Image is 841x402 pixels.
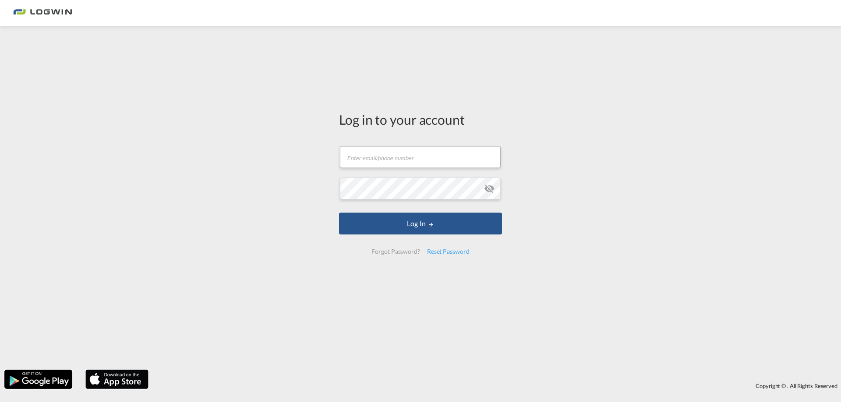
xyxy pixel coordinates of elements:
[339,110,502,129] div: Log in to your account
[340,146,501,168] input: Enter email/phone number
[153,378,841,393] div: Copyright © . All Rights Reserved
[85,369,149,390] img: apple.png
[4,369,73,390] img: google.png
[484,183,495,194] md-icon: icon-eye-off
[368,244,423,259] div: Forgot Password?
[13,3,72,23] img: bc73a0e0d8c111efacd525e4c8ad7d32.png
[424,244,473,259] div: Reset Password
[339,213,502,234] button: LOGIN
